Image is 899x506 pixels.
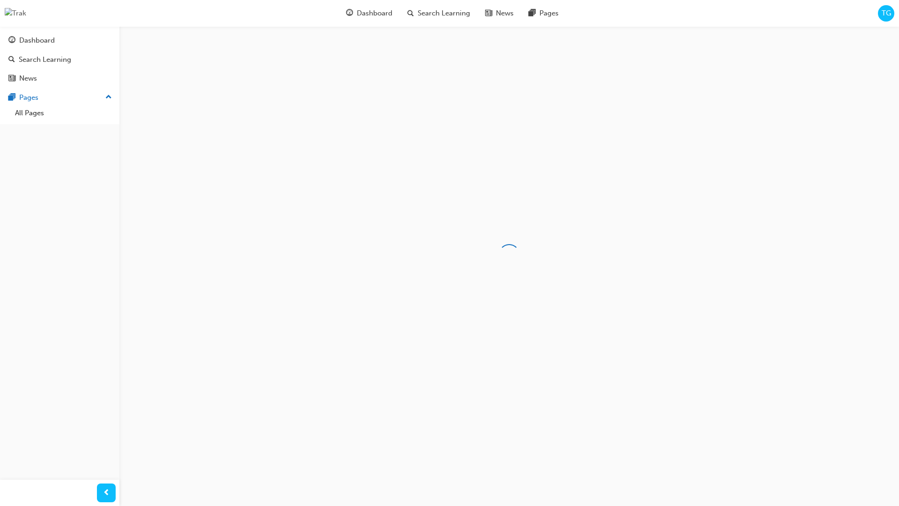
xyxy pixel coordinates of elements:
a: Dashboard [4,32,116,49]
div: Search Learning [19,54,71,65]
a: guage-iconDashboard [339,4,400,23]
span: News [496,8,514,19]
a: pages-iconPages [521,4,566,23]
a: All Pages [11,106,116,120]
span: guage-icon [8,37,15,45]
span: news-icon [8,74,15,83]
span: search-icon [407,7,414,19]
button: Pages [4,89,116,106]
span: pages-icon [529,7,536,19]
span: Dashboard [357,8,392,19]
span: news-icon [485,7,492,19]
div: Pages [19,92,38,103]
span: prev-icon [103,487,110,499]
a: News [4,70,116,87]
img: Trak [5,8,26,19]
span: guage-icon [346,7,353,19]
div: News [19,73,37,84]
span: search-icon [8,56,15,64]
div: Dashboard [19,35,55,46]
span: Search Learning [418,8,470,19]
a: Search Learning [4,51,116,68]
span: TG [882,8,891,19]
a: news-iconNews [478,4,521,23]
button: TG [878,5,894,22]
span: Pages [539,8,559,19]
span: pages-icon [8,94,15,102]
a: search-iconSearch Learning [400,4,478,23]
button: DashboardSearch LearningNews [4,30,116,89]
span: up-icon [105,91,112,104]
